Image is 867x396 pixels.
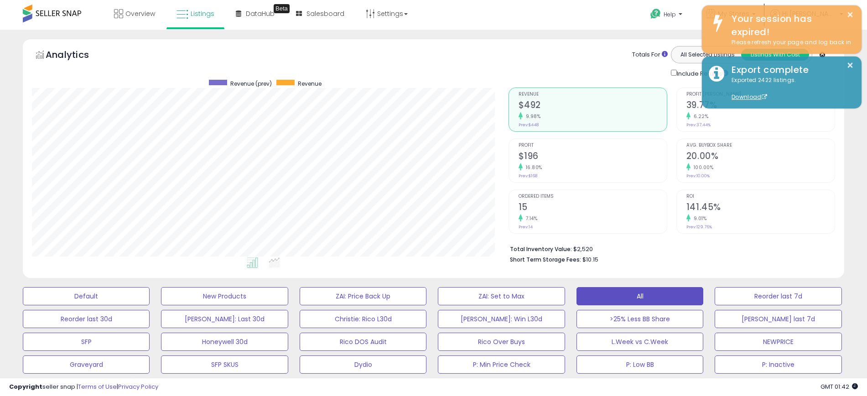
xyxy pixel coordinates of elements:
[510,243,828,254] li: $2,520
[23,355,150,374] button: Graveyard
[125,9,155,18] span: Overview
[510,256,581,263] b: Short Term Storage Fees:
[686,202,835,214] h2: 141.45%
[690,215,707,222] small: 9.01%
[510,245,572,253] b: Total Inventory Value:
[519,173,537,179] small: Prev: $168
[161,310,288,328] button: [PERSON_NAME]: Last 30d
[690,113,709,120] small: 6.22%
[519,143,667,148] span: Profit
[46,48,107,63] h5: Analytics
[582,255,598,264] span: $10.15
[300,355,426,374] button: Dydio
[78,382,117,391] a: Terms of Use
[715,310,841,328] button: [PERSON_NAME] last 7d
[519,224,533,230] small: Prev: 14
[715,287,841,305] button: Reorder last 7d
[274,4,290,13] div: Tooltip anchor
[161,287,288,305] button: New Products
[523,113,541,120] small: 9.98%
[161,333,288,351] button: Honeywell 30d
[519,92,667,97] span: Revenue
[686,100,835,112] h2: 39.77%
[732,93,767,101] a: Download
[715,355,841,374] button: P: Inactive
[298,80,322,87] span: Revenue
[438,355,565,374] button: P: Min Price Check
[576,310,703,328] button: >25% Less BB Share
[300,310,426,328] button: Christie: Rico L30d
[576,355,703,374] button: P: Low BB
[741,49,809,61] button: Listings With Cost
[846,60,854,71] button: ×
[23,333,150,351] button: SFP
[306,9,344,18] span: Salesboard
[523,164,542,171] small: 16.80%
[715,333,841,351] button: NEWPRICE
[519,151,667,163] h2: $196
[686,151,835,163] h2: 20.00%
[191,9,214,18] span: Listings
[686,224,712,230] small: Prev: 129.76%
[846,9,854,21] button: ×
[686,173,710,179] small: Prev: 10.00%
[438,333,565,351] button: Rico Over Buys
[725,12,855,38] div: Your session has expired!
[9,383,158,391] div: seller snap | |
[438,287,565,305] button: ZAI: Set to Max
[725,76,855,102] div: Exported 2422 listings.
[725,63,855,77] div: Export complete
[161,355,288,374] button: SFP SKUS
[246,9,275,18] span: DataHub
[686,122,711,128] small: Prev: 37.44%
[725,38,855,47] div: Please refresh your page and log back in
[523,215,538,222] small: 7.14%
[519,100,667,112] h2: $492
[300,287,426,305] button: ZAI: Price Back Up
[519,202,667,214] h2: 15
[118,382,158,391] a: Privacy Policy
[686,143,835,148] span: Avg. Buybox Share
[519,122,539,128] small: Prev: $448
[230,80,272,87] span: Revenue (prev)
[300,333,426,351] button: Rico DOS Audit
[519,194,667,199] span: Ordered Items
[438,310,565,328] button: [PERSON_NAME]: Win L30d
[23,310,150,328] button: Reorder last 30d
[686,92,835,97] span: Profit [PERSON_NAME]
[674,49,742,61] button: All Selected Listings
[820,382,858,391] span: 2025-10-11 01:42 GMT
[9,382,42,391] strong: Copyright
[576,333,703,351] button: L.Week vs C.Week
[650,8,661,20] i: Get Help
[664,68,739,78] div: Include Returns
[643,1,691,30] a: Help
[690,164,714,171] small: 100.00%
[664,10,676,18] span: Help
[686,194,835,199] span: ROI
[632,51,668,59] div: Totals For
[576,287,703,305] button: All
[23,287,150,305] button: Default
